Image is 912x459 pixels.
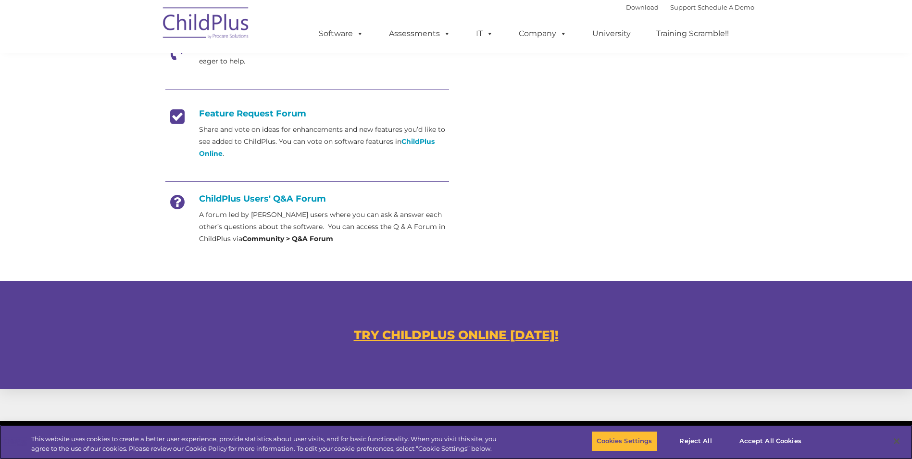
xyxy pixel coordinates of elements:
[199,137,435,158] a: ChildPlus Online
[626,3,659,11] a: Download
[509,24,576,43] a: Company
[31,434,501,453] div: This website uses cookies to create a better user experience, provide statistics about user visit...
[158,0,254,49] img: ChildPlus by Procare Solutions
[734,431,807,451] button: Accept All Cookies
[199,209,449,245] p: A forum led by [PERSON_NAME] users where you can ask & answer each other’s questions about the so...
[698,3,754,11] a: Schedule A Demo
[466,24,503,43] a: IT
[666,431,726,451] button: Reject All
[647,24,738,43] a: Training Scramble!!
[354,328,559,342] a: TRY CHILDPLUS ONLINE [DATE]!
[591,431,657,451] button: Cookies Settings
[670,3,696,11] a: Support
[583,24,640,43] a: University
[886,431,907,452] button: Close
[199,43,449,67] p: Call [DATE] to be connected with a friendly support representative who's eager to help.
[379,24,460,43] a: Assessments
[165,193,449,204] h4: ChildPlus Users' Q&A Forum
[242,234,333,243] strong: Community > Q&A Forum
[309,24,373,43] a: Software
[626,3,754,11] font: |
[165,108,449,119] h4: Feature Request Forum
[199,124,449,160] p: Share and vote on ideas for enhancements and new features you’d like to see added to ChildPlus. Y...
